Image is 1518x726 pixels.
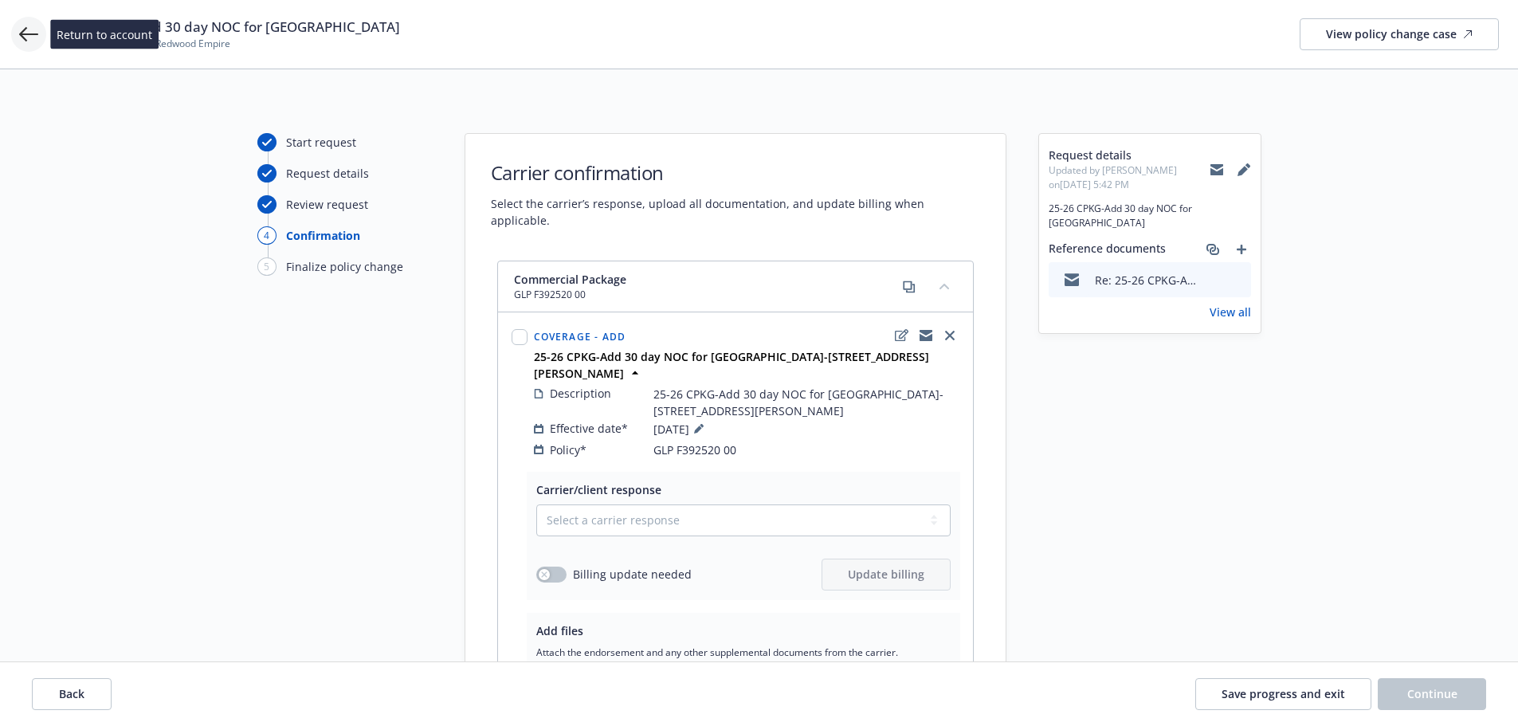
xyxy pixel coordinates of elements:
[848,567,924,582] span: Update billing
[1210,304,1251,320] a: View all
[257,226,277,245] div: 4
[1095,272,1198,288] div: Re: 25-26 CPKG-Add 30 day NOC for [GEOGRAPHIC_DATA]msg
[1049,240,1166,259] span: Reference documents
[550,385,611,402] span: Description
[1049,147,1210,163] span: Request details
[550,441,586,458] span: Policy*
[653,419,708,438] span: [DATE]
[822,559,951,591] button: Update billing
[534,349,929,381] strong: 25-26 CPKG-Add 30 day NOC for [GEOGRAPHIC_DATA]-[STREET_ADDRESS][PERSON_NAME]
[653,441,736,458] span: GLP F392520 00
[932,273,957,299] button: collapse content
[536,646,951,659] span: Attach the endorsement and any other supplemental documents from the carrier.
[491,159,980,186] h1: Carrier confirmation
[1049,202,1251,230] span: 25-26 CPKG-Add 30 day NOC for [GEOGRAPHIC_DATA]
[653,386,959,419] span: 25-26 CPKG-Add 30 day NOC for [GEOGRAPHIC_DATA]-[STREET_ADDRESS][PERSON_NAME]
[1195,678,1371,710] button: Save progress and exit
[286,227,360,244] div: Confirmation
[59,686,84,701] span: Back
[57,37,400,51] span: Goodwill Industries of Redwood Empire
[1326,19,1473,49] div: View policy change case
[550,420,628,437] span: Effective date*
[32,678,112,710] button: Back
[286,196,368,213] div: Review request
[1378,678,1486,710] button: Continue
[257,257,277,276] div: 5
[940,326,959,345] a: close
[1205,272,1218,288] button: download file
[916,326,936,345] a: copyLogging
[573,566,692,583] span: Billing update needed
[286,134,356,151] div: Start request
[534,330,626,343] span: Coverage - Add
[1230,272,1245,288] button: preview file
[286,165,369,182] div: Request details
[892,326,912,345] a: edit
[1407,686,1457,701] span: Continue
[514,271,626,288] span: Commercial Package
[286,258,403,275] div: Finalize policy change
[1203,240,1222,259] a: associate
[1222,686,1345,701] span: Save progress and exit
[536,623,583,638] span: Add files
[57,18,400,37] span: 25-26 CPKG-Add 30 day NOC for [GEOGRAPHIC_DATA]
[536,482,661,497] span: Carrier/client response
[498,261,973,312] div: Commercial PackageGLP F392520 00copycollapse content
[1232,240,1251,259] a: add
[900,277,919,296] a: copy
[514,288,626,302] span: GLP F392520 00
[1049,163,1210,192] span: Updated by [PERSON_NAME] on [DATE] 5:42 PM
[1300,18,1499,50] a: View policy change case
[57,26,152,43] span: Return to account
[491,195,980,229] span: Select the carrier’s response, upload all documentation, and update billing when applicable.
